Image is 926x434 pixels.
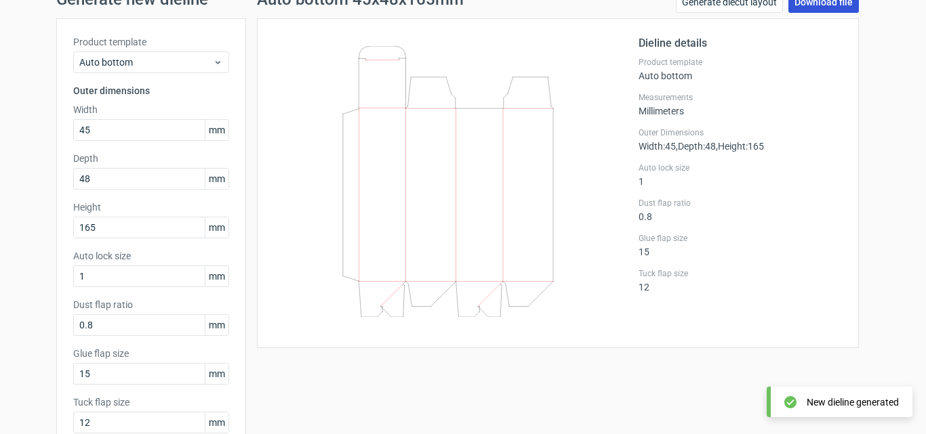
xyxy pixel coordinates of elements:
[205,315,228,335] span: mm
[205,412,228,433] span: mm
[639,268,842,292] div: 12
[79,56,213,69] span: Auto bottom
[676,141,716,152] span: , Depth : 48
[639,92,842,103] label: Measurements
[73,35,229,49] label: Product template
[73,249,229,263] label: Auto lock size
[639,162,842,187] div: 1
[639,198,842,222] div: 0.8
[639,127,842,138] label: Outer Dimensions
[639,141,676,152] span: Width : 45
[205,364,228,384] span: mm
[73,395,229,409] label: Tuck flap size
[639,57,842,68] label: Product template
[639,57,842,81] div: Auto bottom
[73,298,229,311] label: Dust flap ratio
[639,162,842,173] label: Auto lock size
[639,268,842,279] label: Tuck flap size
[73,103,229,116] label: Width
[73,152,229,165] label: Depth
[73,347,229,360] label: Glue flap size
[639,92,842,116] div: Millimeters
[73,200,229,214] label: Height
[639,233,842,257] div: 15
[205,169,228,189] span: mm
[205,266,228,286] span: mm
[807,395,899,409] div: New dieline generated
[716,141,764,152] span: , Height : 165
[205,217,228,238] span: mm
[639,35,842,51] h2: Dieline details
[639,233,842,244] label: Glue flap size
[73,84,229,97] h3: Outer dimensions
[639,198,842,209] label: Dust flap ratio
[205,120,228,140] span: mm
